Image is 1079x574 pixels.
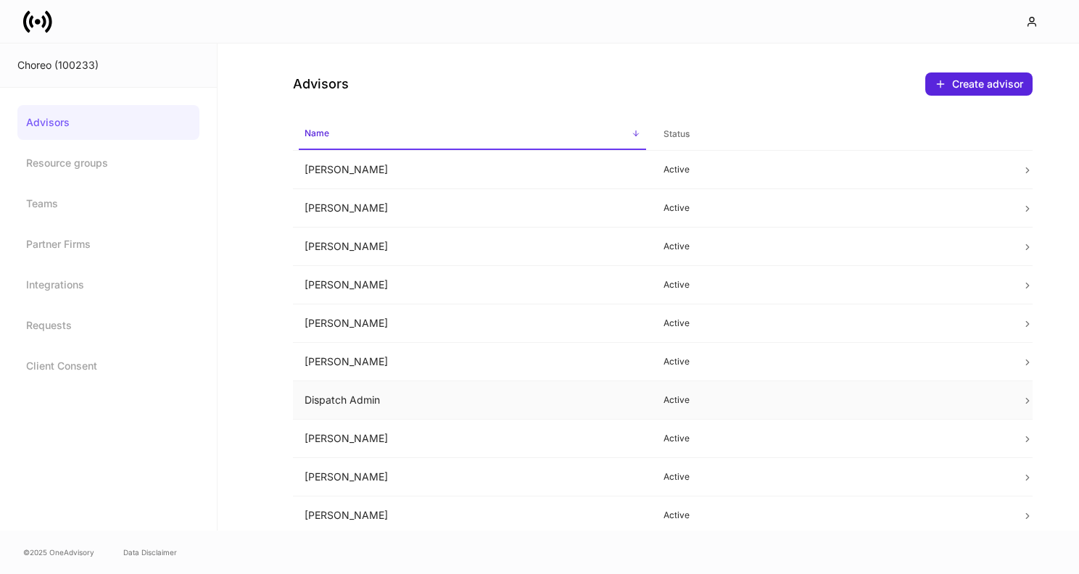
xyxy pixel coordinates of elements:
[663,127,690,141] h6: Status
[663,279,999,291] p: Active
[17,227,199,262] a: Partner Firms
[293,75,349,93] h4: Advisors
[17,349,199,383] a: Client Consent
[305,126,329,140] h6: Name
[952,77,1023,91] div: Create advisor
[17,58,199,72] div: Choreo (100233)
[663,241,999,252] p: Active
[663,509,999,521] p: Active
[663,471,999,483] p: Active
[293,189,652,228] td: [PERSON_NAME]
[293,304,652,343] td: [PERSON_NAME]
[293,151,652,189] td: [PERSON_NAME]
[663,356,999,367] p: Active
[663,433,999,444] p: Active
[293,420,652,458] td: [PERSON_NAME]
[663,202,999,214] p: Active
[123,546,177,558] a: Data Disclaimer
[17,105,199,140] a: Advisors
[663,317,999,329] p: Active
[17,267,199,302] a: Integrations
[293,458,652,496] td: [PERSON_NAME]
[663,394,999,406] p: Active
[293,496,652,535] td: [PERSON_NAME]
[293,266,652,304] td: [PERSON_NAME]
[293,343,652,381] td: [PERSON_NAME]
[17,186,199,221] a: Teams
[23,546,94,558] span: © 2025 OneAdvisory
[293,228,652,266] td: [PERSON_NAME]
[17,308,199,343] a: Requests
[17,146,199,180] a: Resource groups
[299,119,646,150] span: Name
[293,381,652,420] td: Dispatch Admin
[658,120,1005,149] span: Status
[925,72,1033,96] button: Create advisor
[663,164,999,175] p: Active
